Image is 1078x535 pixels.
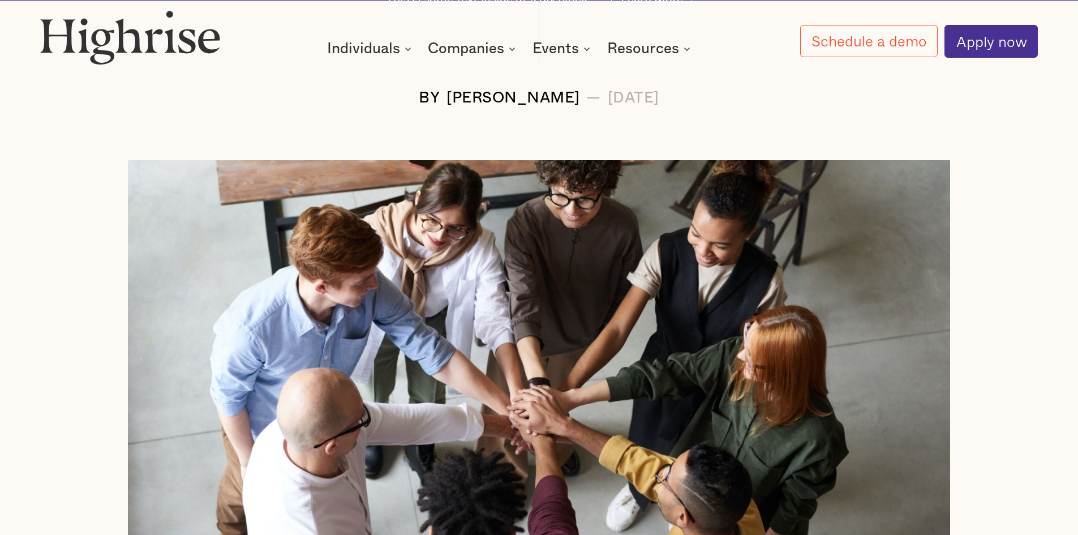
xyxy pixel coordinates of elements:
[608,89,659,106] div: [DATE]
[428,42,519,55] div: Companies
[428,42,504,55] div: Companies
[532,42,579,55] div: Events
[532,42,594,55] div: Events
[800,25,938,57] a: Schedule a demo
[327,42,400,55] div: Individuals
[586,89,601,106] div: —
[419,89,440,106] div: BY
[607,42,679,55] div: Resources
[446,89,580,106] div: [PERSON_NAME]
[944,25,1038,58] a: Apply now
[607,42,694,55] div: Resources
[40,10,220,65] img: Highrise logo
[327,42,415,55] div: Individuals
